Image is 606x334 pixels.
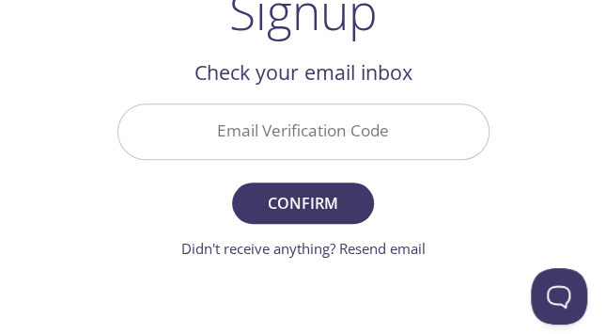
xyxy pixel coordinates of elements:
button: Confirm [232,183,373,224]
a: Didn't receive anything? Resend email [181,239,426,258]
span: Confirm [253,190,352,216]
iframe: Help Scout Beacon - Open [531,268,587,325]
h2: Check your email inbox [117,56,489,88]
